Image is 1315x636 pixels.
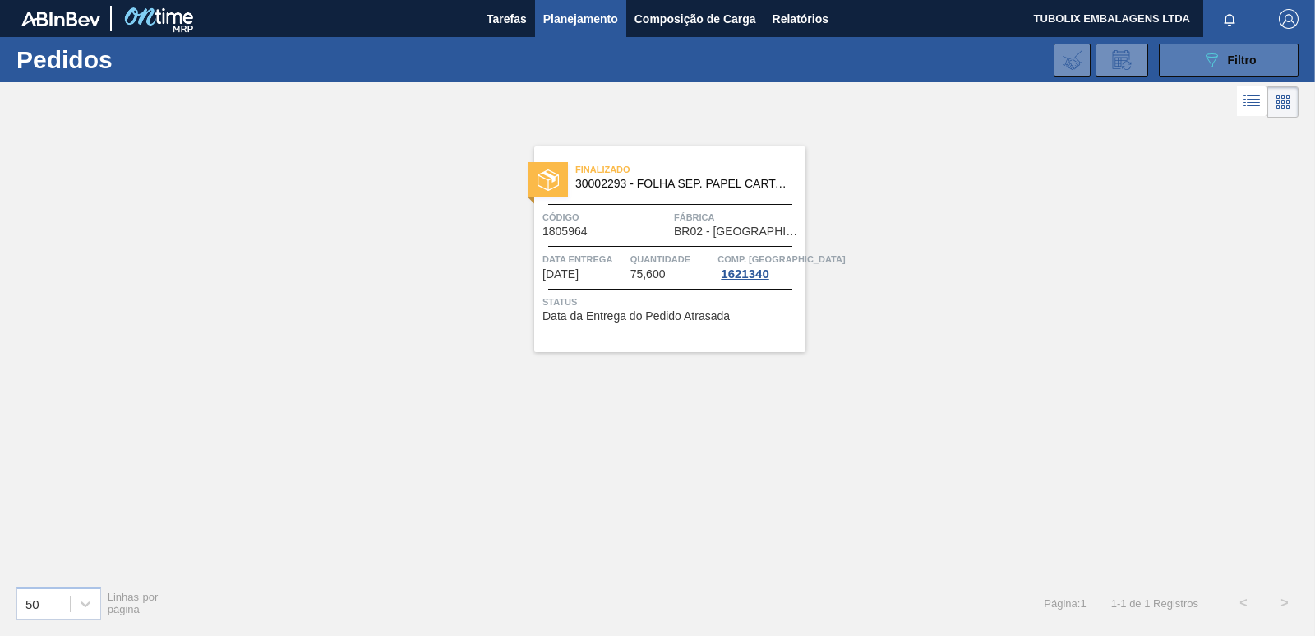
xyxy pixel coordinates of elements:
[542,251,626,267] span: Data entrega
[630,268,666,281] span: 75,600
[1223,583,1264,624] button: <
[108,591,159,615] span: Linhas por página
[542,209,670,225] span: Código
[717,267,772,281] div: 1621340
[510,146,805,352] a: statusFinalizado30002293 - FOLHA SEP. PAPEL CARTAO 1200x1000M 350gCódigo1805964FábricaBR02 - [GEO...
[1044,597,1086,610] span: Página : 1
[634,9,756,29] span: Composição de Carga
[538,169,559,191] img: status
[1203,7,1256,30] button: Notificações
[487,9,527,29] span: Tarefas
[717,251,845,267] span: Comp. Carga
[542,310,730,323] span: Data da Entrega do Pedido Atrasada
[575,178,792,190] span: 30002293 - FOLHA SEP. PAPEL CARTAO 1200x1000M 350g
[1054,44,1091,77] div: Importar Negociações dos Pedidos
[1159,44,1299,77] button: Filtro
[674,209,801,225] span: Fábrica
[773,9,828,29] span: Relatórios
[1264,583,1305,624] button: >
[21,12,100,26] img: TNhmsLtSVTkK8tSr43FrP2fwEKptu5GPRR3wAAAABJRU5ErkJggg==
[542,294,801,310] span: Status
[1267,86,1299,118] div: Visão em Cards
[543,9,618,29] span: Planejamento
[542,268,579,281] span: 22/01/2025
[1096,44,1148,77] div: Solicitação de Revisão de Pedidos
[630,251,714,267] span: Quantidade
[25,597,39,610] div: 50
[1237,86,1267,118] div: Visão em Lista
[16,50,255,69] h1: Pedidos
[1111,597,1198,610] span: 1 - 1 de 1 Registros
[717,251,801,281] a: Comp. [GEOGRAPHIC_DATA]1621340
[1279,9,1299,29] img: Logout
[674,225,801,238] span: BR02 - Sergipe
[1228,53,1257,67] span: Filtro
[575,161,805,178] span: Finalizado
[542,225,588,238] span: 1805964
